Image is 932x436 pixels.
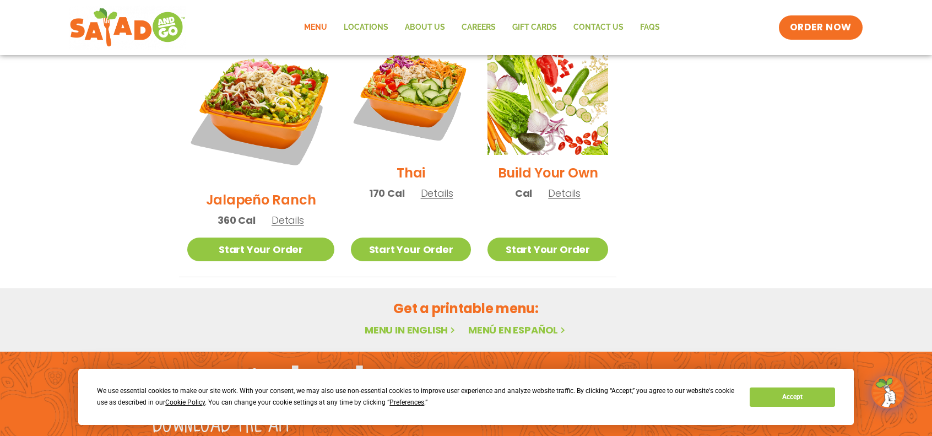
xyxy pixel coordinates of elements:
span: Details [548,186,581,200]
a: GIFT CARDS [504,15,565,40]
a: Menú en español [468,323,567,337]
a: Start Your Order [187,238,334,261]
span: ORDER NOW [790,21,852,34]
span: 170 Cal [369,186,405,201]
a: Menu [296,15,335,40]
button: Accept [750,387,835,407]
span: Cookie Policy [165,399,205,406]
h2: Jalapeño Ranch [206,190,316,209]
h2: Order online [DATE] [152,364,365,391]
img: new-SAG-logo-768×292 [69,6,186,50]
span: Details [421,186,453,200]
img: Product photo for Jalapeño Ranch Salad [187,35,334,182]
span: Details [272,213,304,227]
a: Locations [335,15,397,40]
img: Product photo for Build Your Own [487,35,608,155]
div: Cookie Consent Prompt [78,369,854,425]
a: Contact Us [565,15,632,40]
a: Careers [453,15,504,40]
span: Preferences [389,399,424,406]
nav: Menu [296,15,668,40]
span: 360 Cal [218,213,256,228]
a: Start Your Order [487,238,608,261]
a: Menu in English [365,323,457,337]
a: FAQs [632,15,668,40]
div: We use essential cookies to make our site work. With your consent, we may also use non-essential ... [97,385,736,408]
a: ORDER NOW [779,15,863,40]
a: About Us [397,15,453,40]
h2: Thai [397,163,425,182]
h2: Get a printable menu: [179,299,753,318]
img: Product photo for Thai Salad [351,35,471,155]
h2: Build Your Own [498,163,598,182]
img: wpChatIcon [873,376,903,407]
a: Start Your Order [351,238,471,261]
span: Cal [515,186,532,201]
